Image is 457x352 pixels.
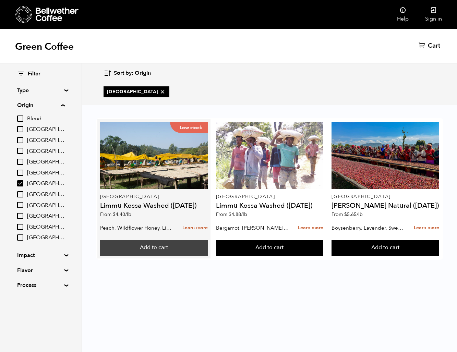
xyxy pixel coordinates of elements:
span: From [332,211,363,218]
p: Bergamot, [PERSON_NAME], [PERSON_NAME] [216,223,289,233]
summary: Process [17,281,64,289]
a: Learn more [414,221,439,235]
span: [GEOGRAPHIC_DATA] [27,213,65,220]
a: Low stock [100,122,208,189]
summary: Origin [17,101,65,109]
span: [GEOGRAPHIC_DATA] [27,191,65,198]
span: [GEOGRAPHIC_DATA] [27,158,65,166]
button: Add to cart [100,240,208,256]
span: [GEOGRAPHIC_DATA] [27,202,65,209]
summary: Flavor [17,266,64,275]
input: [GEOGRAPHIC_DATA] [17,191,23,197]
bdi: 5.65 [344,211,363,218]
input: [GEOGRAPHIC_DATA] [17,170,23,176]
span: From [216,211,247,218]
summary: Type [17,86,64,95]
a: Learn more [298,221,323,235]
span: $ [113,211,116,218]
input: [GEOGRAPHIC_DATA] [17,234,23,241]
input: [GEOGRAPHIC_DATA] [17,159,23,165]
span: $ [344,211,347,218]
a: Cart [419,42,442,50]
span: [GEOGRAPHIC_DATA] [27,148,65,155]
input: [GEOGRAPHIC_DATA] [17,213,23,219]
input: [GEOGRAPHIC_DATA] [17,137,23,143]
button: Sort by: Origin [104,65,151,81]
span: [GEOGRAPHIC_DATA] [27,126,65,133]
p: Boysenberry, Lavender, Sweet Cream [332,223,405,233]
a: Learn more [182,221,208,235]
input: Blend [17,116,23,122]
span: /lb [357,211,363,218]
span: $ [229,211,231,218]
span: [GEOGRAPHIC_DATA] [27,223,65,231]
p: [GEOGRAPHIC_DATA] [100,194,208,199]
p: Peach, Wildflower Honey, Lime Zest [100,223,173,233]
bdi: 4.88 [229,211,247,218]
span: [GEOGRAPHIC_DATA] [27,137,65,144]
input: [GEOGRAPHIC_DATA] [17,202,23,208]
p: Low stock [170,122,208,133]
input: [GEOGRAPHIC_DATA] [17,126,23,132]
summary: Impact [17,251,64,259]
span: Sort by: Origin [114,70,151,77]
span: Cart [428,42,440,50]
span: [GEOGRAPHIC_DATA] [27,180,65,187]
h4: Limmu Kossa Washed ([DATE]) [216,202,324,209]
span: [GEOGRAPHIC_DATA] [27,169,65,177]
p: [GEOGRAPHIC_DATA] [332,194,439,199]
button: Add to cart [332,240,439,256]
button: Add to cart [216,240,324,256]
span: [GEOGRAPHIC_DATA] [107,88,166,95]
span: /lb [241,211,247,218]
input: [GEOGRAPHIC_DATA] [17,224,23,230]
h1: Green Coffee [15,40,74,53]
span: Filter [28,70,40,78]
bdi: 4.40 [113,211,131,218]
span: Blend [27,115,65,123]
h4: Limmu Kossa Washed ([DATE]) [100,202,208,209]
p: [GEOGRAPHIC_DATA] [216,194,324,199]
span: /lb [125,211,131,218]
h4: [PERSON_NAME] Natural ([DATE]) [332,202,439,209]
input: [GEOGRAPHIC_DATA] [17,148,23,154]
span: From [100,211,131,218]
span: [GEOGRAPHIC_DATA] [27,234,65,242]
input: [GEOGRAPHIC_DATA] [17,180,23,186]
